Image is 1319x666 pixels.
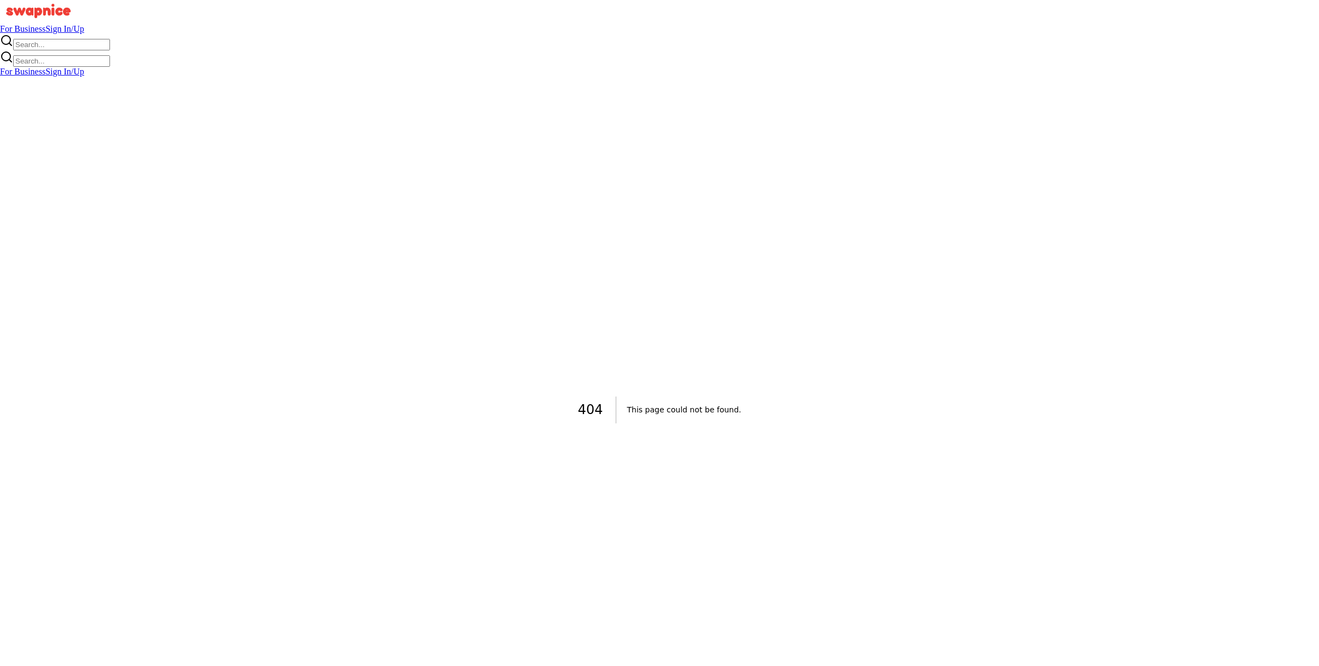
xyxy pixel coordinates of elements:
[627,397,742,423] h2: This page could not be found.
[578,397,616,423] h1: 404
[45,24,84,33] a: Sign In/Up
[13,39,110,50] input: Search...
[13,55,110,67] input: Search...
[45,67,84,76] a: Sign In/Up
